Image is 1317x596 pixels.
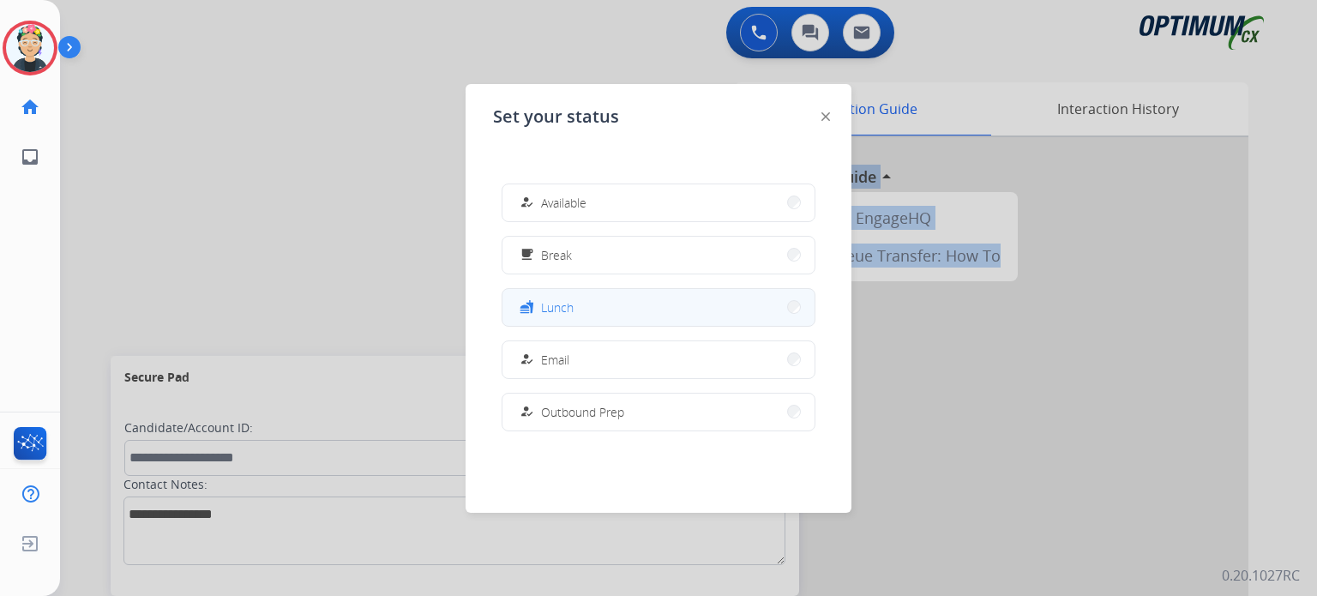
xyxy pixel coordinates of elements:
img: avatar [6,24,54,72]
span: Outbound Prep [541,403,624,421]
mat-icon: home [20,97,40,117]
img: close-button [821,112,830,121]
button: Available [502,184,815,221]
mat-icon: how_to_reg [520,352,534,367]
span: Set your status [493,105,619,129]
span: Lunch [541,298,574,316]
button: Email [502,341,815,378]
mat-icon: fastfood [520,300,534,315]
button: Lunch [502,289,815,326]
mat-icon: how_to_reg [520,405,534,419]
p: 0.20.1027RC [1222,565,1300,586]
button: Outbound Prep [502,394,815,430]
mat-icon: how_to_reg [520,196,534,210]
mat-icon: inbox [20,147,40,167]
mat-icon: free_breakfast [520,248,534,262]
span: Available [541,194,586,212]
span: Break [541,246,572,264]
button: Break [502,237,815,274]
span: Email [541,351,569,369]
